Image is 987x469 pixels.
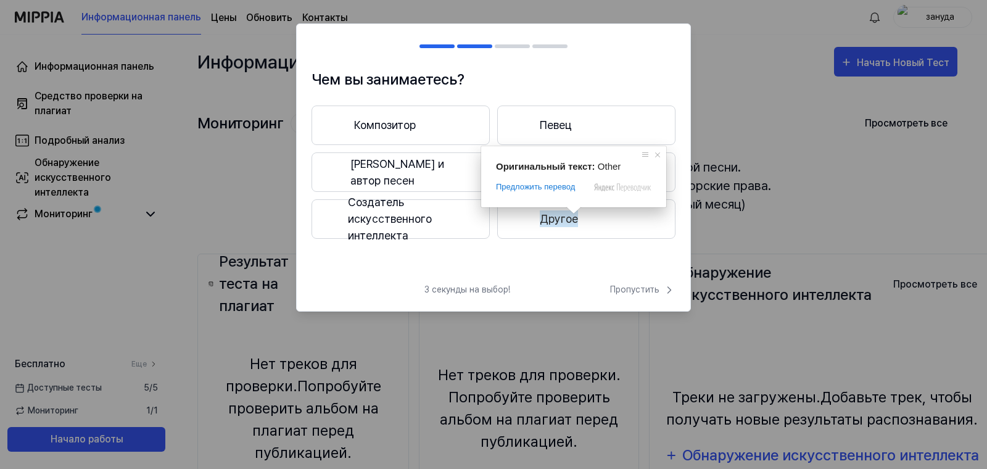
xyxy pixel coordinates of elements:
[540,210,578,227] ya-tr-span: Другое
[348,194,472,244] ya-tr-span: Создатель искусственного интеллекта
[497,152,675,192] button: Производитель
[540,117,572,133] ya-tr-span: Певец
[497,199,675,239] button: Другое
[312,199,490,239] button: Создатель искусственного интеллекта
[424,284,510,294] ya-tr-span: 3 секунды на выбор!
[312,106,490,145] button: Композитор
[312,152,490,192] button: [PERSON_NAME] и автор песен
[540,164,619,180] ya-tr-span: Производитель
[354,117,416,133] ya-tr-span: Композитор
[497,106,675,145] button: Певец
[312,70,465,88] ya-tr-span: Чем вы занимаетесь?
[350,156,472,189] ya-tr-span: [PERSON_NAME] и автор песен
[610,283,659,296] ya-tr-span: Пропустить
[608,283,675,296] button: Пропустить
